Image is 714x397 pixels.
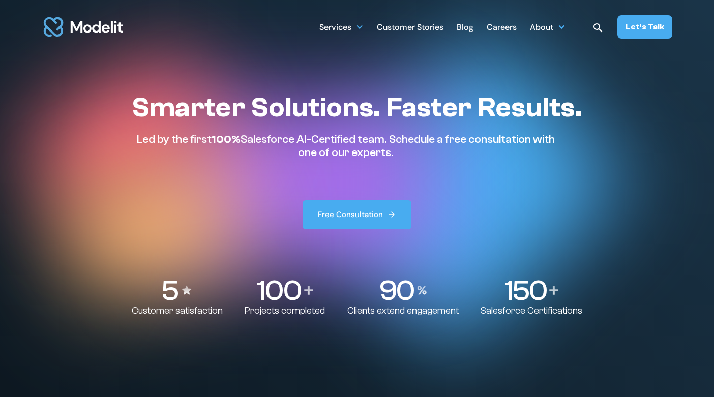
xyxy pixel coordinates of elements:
[42,11,125,43] img: modelit logo
[245,305,325,317] p: Projects completed
[457,17,473,37] a: Blog
[318,209,383,220] div: Free Consultation
[132,305,223,317] p: Customer satisfaction
[42,11,125,43] a: home
[530,18,553,38] div: About
[626,21,664,33] div: Let’s Talk
[457,18,473,38] div: Blog
[530,17,566,37] div: About
[379,276,413,305] p: 90
[549,286,558,295] img: Plus
[417,286,427,295] img: Percentage
[303,200,411,229] a: Free Consultation
[319,18,351,38] div: Services
[387,210,396,219] img: arrow right
[304,286,313,295] img: Plus
[257,276,301,305] p: 100
[481,305,582,317] p: Salesforce Certifications
[319,17,364,37] div: Services
[347,305,459,317] p: Clients extend engagement
[617,15,672,39] a: Let’s Talk
[377,18,443,38] div: Customer Stories
[132,91,582,125] h1: Smarter Solutions. Faster Results.
[132,133,560,160] p: Led by the first Salesforce AI-Certified team. Schedule a free consultation with one of our experts.
[181,284,193,296] img: Stars
[212,133,241,146] span: 100%
[487,17,517,37] a: Careers
[377,17,443,37] a: Customer Stories
[504,276,547,305] p: 150
[487,18,517,38] div: Careers
[161,276,177,305] p: 5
